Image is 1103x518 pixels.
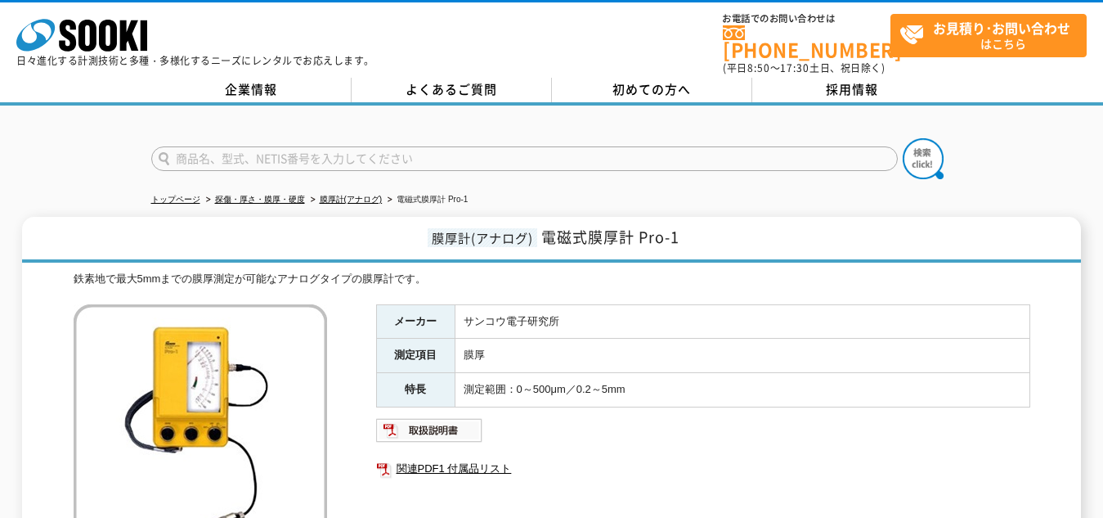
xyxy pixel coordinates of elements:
[752,78,953,102] a: 採用情報
[376,304,455,339] th: メーカー
[151,146,898,171] input: 商品名、型式、NETIS番号を入力してください
[612,80,691,98] span: 初めての方へ
[899,15,1086,56] span: はこちら
[352,78,552,102] a: よくあるご質問
[903,138,944,179] img: btn_search.png
[455,373,1029,408] td: 測定範囲：0～500μm／0.2～5mm
[890,14,1087,57] a: お見積り･お問い合わせはこちら
[215,195,305,204] a: 探傷・厚さ・膜厚・硬度
[151,78,352,102] a: 企業情報
[455,304,1029,339] td: サンコウ電子研究所
[376,417,483,444] img: 取扱説明書
[428,228,537,247] span: 膜厚計(アナログ)
[74,271,1030,288] div: 鉄素地で最大5mmまでの膜厚測定が可能なアナログタイプの膜厚計です。
[384,191,468,209] li: 電磁式膜厚計 Pro-1
[552,78,752,102] a: 初めての方へ
[455,339,1029,373] td: 膜厚
[376,373,455,408] th: 特長
[151,195,200,204] a: トップページ
[780,61,809,75] span: 17:30
[376,458,1030,480] a: 関連PDF1 付属品リスト
[320,195,383,204] a: 膜厚計(アナログ)
[933,18,1070,38] strong: お見積り･お問い合わせ
[376,428,483,440] a: 取扱説明書
[541,226,679,248] span: 電磁式膜厚計 Pro-1
[723,14,890,24] span: お電話でのお問い合わせは
[723,61,885,75] span: (平日 ～ 土日、祝日除く)
[16,56,374,65] p: 日々進化する計測技術と多種・多様化するニーズにレンタルでお応えします。
[723,25,890,59] a: [PHONE_NUMBER]
[747,61,770,75] span: 8:50
[376,339,455,373] th: 測定項目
